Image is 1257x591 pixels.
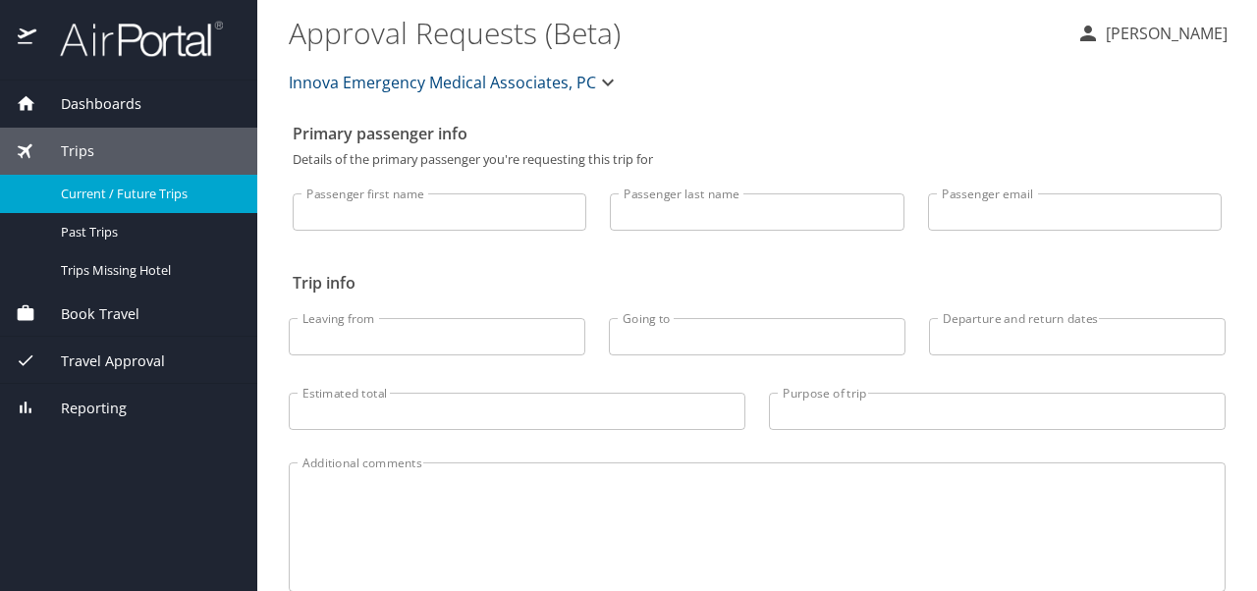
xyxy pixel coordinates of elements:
span: Current / Future Trips [61,185,234,203]
h1: Approval Requests (Beta) [289,2,1061,63]
span: Innova Emergency Medical Associates, PC [289,69,596,96]
span: Trips [36,140,94,162]
span: Travel Approval [36,350,165,372]
h2: Primary passenger info [293,118,1222,149]
p: Details of the primary passenger you're requesting this trip for [293,153,1222,166]
span: Trips Missing Hotel [61,261,234,280]
h2: Trip info [293,267,1222,298]
button: Innova Emergency Medical Associates, PC [281,63,628,102]
p: [PERSON_NAME] [1100,22,1228,45]
img: icon-airportal.png [18,20,38,58]
span: Book Travel [36,303,139,325]
span: Dashboards [36,93,141,115]
span: Past Trips [61,223,234,242]
button: [PERSON_NAME] [1068,16,1235,51]
img: airportal-logo.png [38,20,223,58]
span: Reporting [36,398,127,419]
